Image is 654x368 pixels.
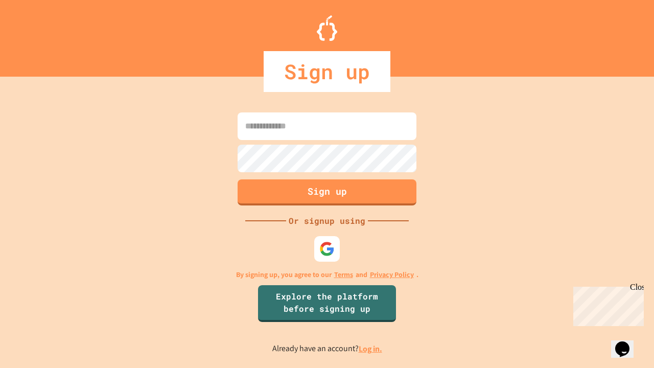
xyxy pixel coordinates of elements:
[272,342,382,355] p: Already have an account?
[370,269,414,280] a: Privacy Policy
[319,241,335,257] img: google-icon.svg
[264,51,390,92] div: Sign up
[4,4,71,65] div: Chat with us now!Close
[286,215,368,227] div: Or signup using
[258,285,396,322] a: Explore the platform before signing up
[238,179,416,205] button: Sign up
[236,269,418,280] p: By signing up, you agree to our and .
[317,15,337,41] img: Logo.svg
[334,269,353,280] a: Terms
[611,327,644,358] iframe: chat widget
[359,343,382,354] a: Log in.
[569,283,644,326] iframe: chat widget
